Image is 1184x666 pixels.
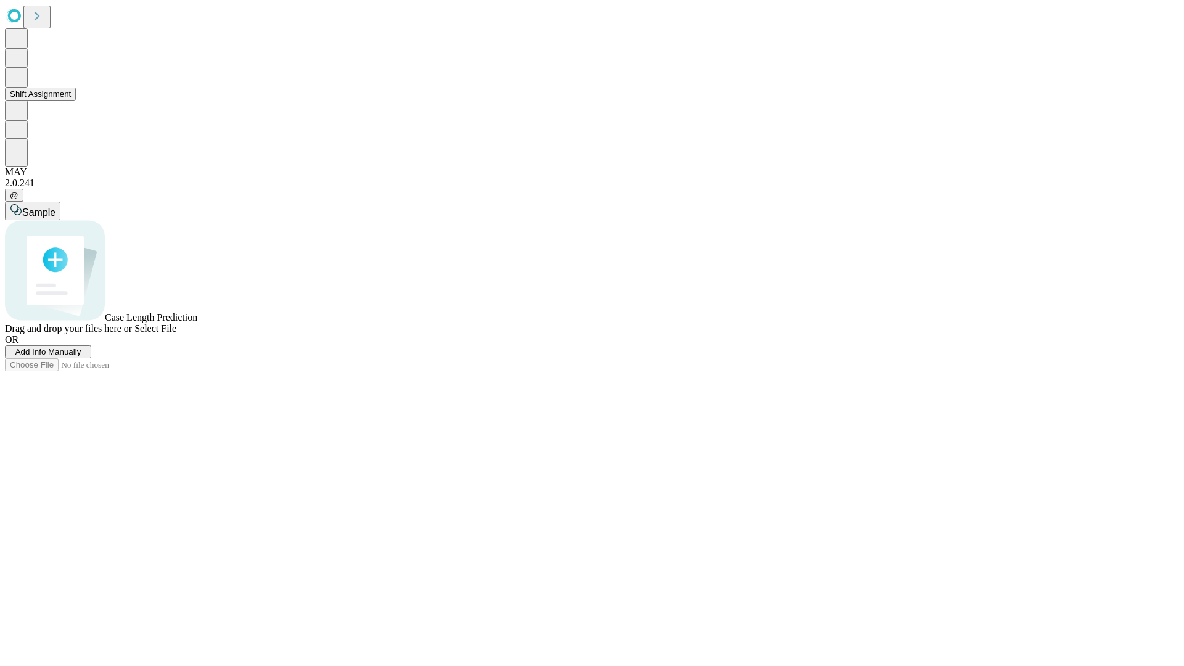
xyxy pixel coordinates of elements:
[10,191,18,200] span: @
[105,312,197,323] span: Case Length Prediction
[15,347,81,356] span: Add Info Manually
[134,323,176,334] span: Select File
[5,334,18,345] span: OR
[5,323,132,334] span: Drag and drop your files here or
[5,202,60,220] button: Sample
[22,207,55,218] span: Sample
[5,178,1179,189] div: 2.0.241
[5,345,91,358] button: Add Info Manually
[5,189,23,202] button: @
[5,88,76,101] button: Shift Assignment
[5,166,1179,178] div: MAY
